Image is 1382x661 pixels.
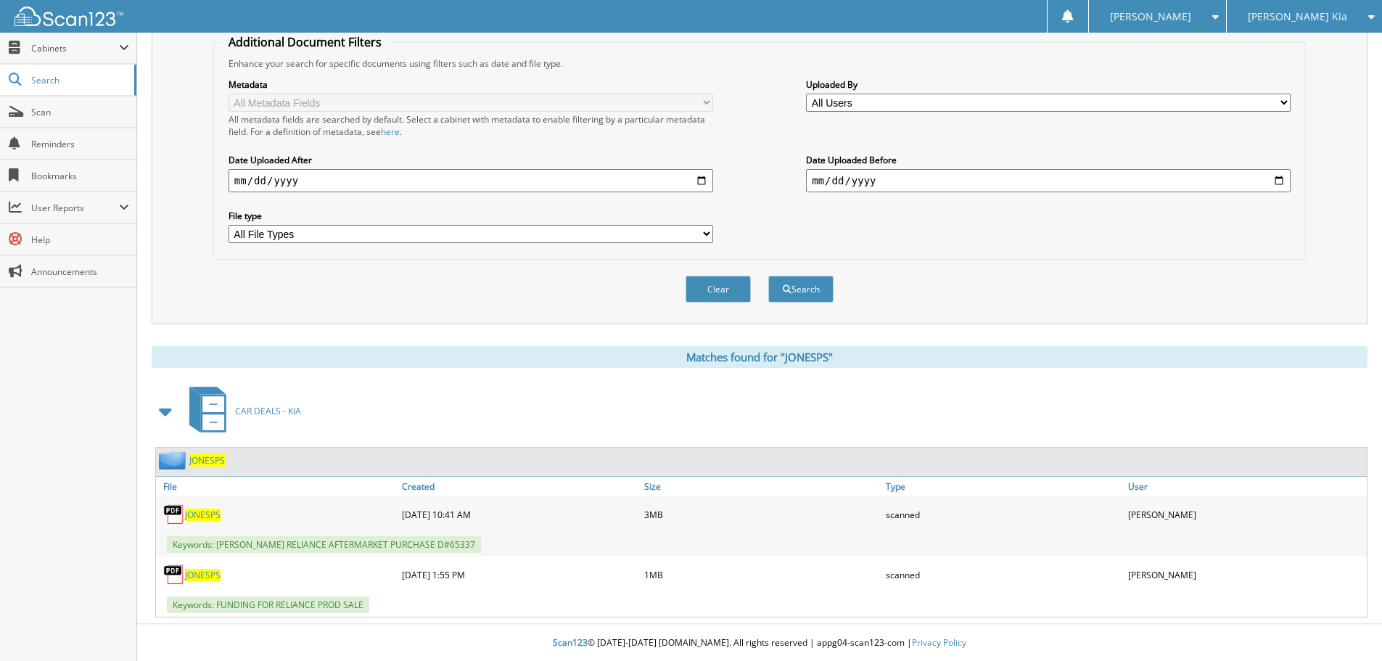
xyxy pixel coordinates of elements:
[15,7,123,26] img: scan123-logo-white.svg
[159,451,189,469] img: folder2.png
[1124,500,1367,529] div: [PERSON_NAME]
[229,78,713,91] label: Metadata
[181,382,301,440] a: CAR DEALS - KIA
[31,266,129,278] span: Announcements
[156,477,398,496] a: File
[163,504,185,525] img: PDF.png
[229,154,713,166] label: Date Uploaded After
[398,500,641,529] div: [DATE] 10:41 AM
[235,405,301,417] span: CAR DEALS - KIA
[1110,12,1191,21] span: [PERSON_NAME]
[882,500,1124,529] div: scanned
[553,636,588,649] span: Scan123
[641,560,883,589] div: 1MB
[1124,477,1367,496] a: User
[189,454,225,467] a: JONESPS
[229,113,713,138] div: All metadata fields are searched by default. Select a cabinet with metadata to enable filtering b...
[31,170,129,182] span: Bookmarks
[1124,560,1367,589] div: [PERSON_NAME]
[398,560,641,589] div: [DATE] 1:55 PM
[229,210,713,222] label: File type
[641,500,883,529] div: 3MB
[806,154,1291,166] label: Date Uploaded Before
[152,346,1367,368] div: Matches found for "JONESPS"
[882,477,1124,496] a: Type
[185,509,221,521] a: JONESPS
[31,138,129,150] span: Reminders
[1309,591,1382,661] iframe: Chat Widget
[31,234,129,246] span: Help
[398,477,641,496] a: Created
[229,169,713,192] input: start
[163,564,185,586] img: PDF.png
[31,106,129,118] span: Scan
[381,126,400,138] a: here
[806,169,1291,192] input: end
[806,78,1291,91] label: Uploaded By
[137,625,1382,661] div: © [DATE]-[DATE] [DOMAIN_NAME]. All rights reserved | appg04-scan123-com |
[167,536,481,553] span: Keywords: [PERSON_NAME] RELIANCE AFTERMARKET PURCHASE D#65337
[167,596,369,613] span: Keywords: FUNDING FOR RELIANCE PROD SALE
[185,569,221,581] a: JONESPS
[912,636,966,649] a: Privacy Policy
[221,57,1298,70] div: Enhance your search for specific documents using filters such as date and file type.
[641,477,883,496] a: Size
[31,42,119,54] span: Cabinets
[221,34,389,50] legend: Additional Document Filters
[686,276,751,303] button: Clear
[768,276,834,303] button: Search
[31,202,119,214] span: User Reports
[31,74,127,86] span: Search
[882,560,1124,589] div: scanned
[1248,12,1347,21] span: [PERSON_NAME] Kia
